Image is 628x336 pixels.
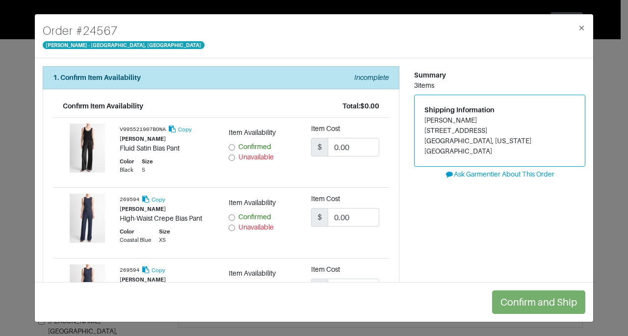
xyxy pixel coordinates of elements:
[53,74,141,81] strong: 1. Confirm Item Availability
[63,101,143,111] div: Confirm Item Availability
[120,228,151,236] div: Color
[578,21,585,34] span: ×
[159,228,170,236] div: Size
[229,225,235,231] input: Unavailable
[595,303,618,326] iframe: Intercom live chat
[120,157,134,166] div: Color
[142,157,153,166] div: Size
[414,167,585,182] button: Ask Garmentier About This Order
[142,166,153,174] div: S
[424,115,575,156] address: [PERSON_NAME] [STREET_ADDRESS] [GEOGRAPHIC_DATA], [US_STATE][GEOGRAPHIC_DATA]
[311,279,328,297] span: $
[120,197,139,203] small: 269594
[43,41,205,49] span: [PERSON_NAME] - [GEOGRAPHIC_DATA], [GEOGRAPHIC_DATA]
[141,194,166,205] button: Copy
[120,166,134,174] div: Black
[229,214,235,221] input: Confirmed
[229,268,276,279] label: Item Availability
[311,264,340,275] label: Item Cost
[311,194,340,204] label: Item Cost
[414,80,585,91] div: 3 items
[63,264,112,313] img: Product
[229,144,235,151] input: Confirmed
[311,124,340,134] label: Item Cost
[178,127,192,132] small: Copy
[120,267,139,273] small: 269594
[342,101,379,111] div: Total: $0.00
[354,74,389,81] em: Incomplete
[120,205,214,213] div: [PERSON_NAME]
[238,223,274,231] span: Unavailable
[63,194,112,243] img: Product
[238,153,274,161] span: Unavailable
[167,124,192,135] button: Copy
[120,276,214,284] div: [PERSON_NAME]
[570,14,593,42] button: Close
[152,197,165,203] small: Copy
[43,22,205,40] h4: Order # 24567
[424,106,495,114] span: Shipping Information
[229,155,235,161] input: Unavailable
[238,143,271,151] span: Confirmed
[229,198,276,208] label: Item Availability
[120,127,166,132] small: V995521907BONA
[311,138,328,156] span: $
[492,290,585,314] button: Confirm and Ship
[414,70,585,80] div: Summary
[229,128,276,138] label: Item Availability
[120,213,214,224] div: High-Waist Crepe Bias Pant
[63,124,112,173] img: Product
[141,264,166,276] button: Copy
[159,236,170,244] div: XS
[120,135,214,143] div: [PERSON_NAME]
[120,143,214,154] div: Fluid Satin Bias Pant
[311,208,328,227] span: $
[120,236,151,244] div: Coastal Blue
[238,213,271,221] span: Confirmed
[152,267,165,273] small: Copy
